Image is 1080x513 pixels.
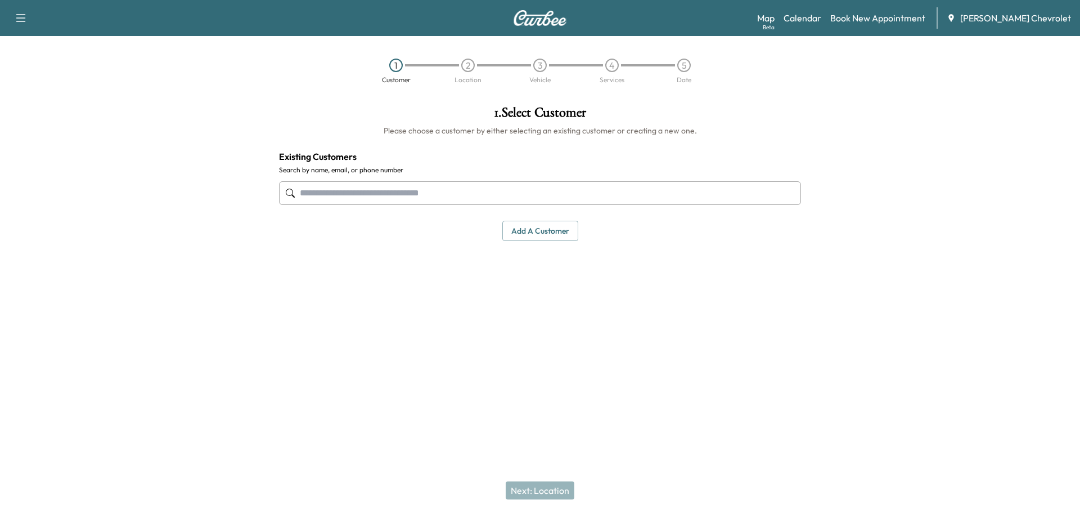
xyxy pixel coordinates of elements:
a: Book New Appointment [830,11,925,25]
div: Vehicle [529,77,551,83]
div: 5 [677,59,691,72]
div: 2 [461,59,475,72]
div: Beta [763,23,775,32]
div: 4 [605,59,619,72]
div: 3 [533,59,547,72]
a: MapBeta [757,11,775,25]
div: Location [454,77,481,83]
h1: 1 . Select Customer [279,106,801,125]
a: Calendar [784,11,821,25]
div: Customer [382,77,411,83]
div: Date [677,77,691,83]
button: Add a customer [502,221,578,242]
span: [PERSON_NAME] Chevrolet [960,11,1071,25]
h4: Existing Customers [279,150,801,163]
img: Curbee Logo [513,10,567,26]
h6: Please choose a customer by either selecting an existing customer or creating a new one. [279,125,801,136]
div: 1 [389,59,403,72]
div: Services [600,77,624,83]
label: Search by name, email, or phone number [279,166,801,175]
